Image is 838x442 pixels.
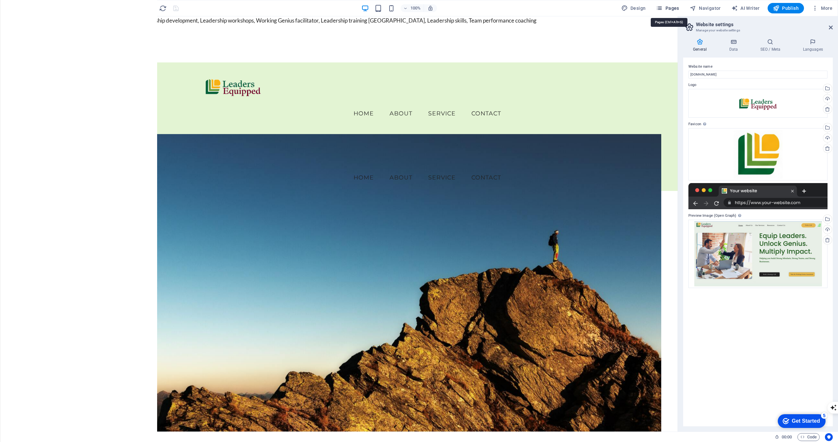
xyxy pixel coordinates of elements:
button: AI Writer [729,3,762,13]
h2: Website settings [696,22,833,27]
input: Name... [688,71,828,78]
label: Logo [688,81,828,89]
h4: SEO / Meta [750,39,793,52]
button: Pages [653,3,682,13]
label: Favicon [688,120,828,128]
h6: Session time [775,433,792,441]
div: Screenshot2025-09-01at21.54.13-6WdLYGOEnsRPrWf4Y4pPww-fS4QFCaV6ZfO1bWcsUEAww.png [688,128,828,180]
h4: General [683,39,719,52]
span: Publish [773,5,799,11]
button: Code [797,433,820,441]
span: Code [800,433,817,441]
button: Navigator [687,3,723,13]
button: Publish [768,3,804,13]
iframe: To enrich screen reader interactions, please activate Accessibility in Grammarly extension settings [26,16,678,432]
span: 00 00 [782,433,792,441]
span: : [786,434,787,439]
span: More [812,5,832,11]
h3: Manage your website settings [696,27,820,33]
label: Website name [688,63,828,71]
span: Pages [656,5,679,11]
div: FinalLogo1-cef80g2aXBQ5Bvc9CQeA0A.svg [688,89,828,118]
span: AI Writer [731,5,760,11]
div: signal-2025-08-25-002651-PSvPd2rtZzzKITD99ZMBZQ.png [688,220,828,288]
button: Usercentrics [825,433,833,441]
h4: Languages [793,39,833,52]
label: Preview Image (Open Graph) [688,212,828,220]
button: More [809,3,835,13]
h4: Data [719,39,750,52]
iframe: To enrich screen reader interactions, please activate Accessibility in Grammarly extension settings [773,411,828,431]
span: Navigator [690,5,721,11]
